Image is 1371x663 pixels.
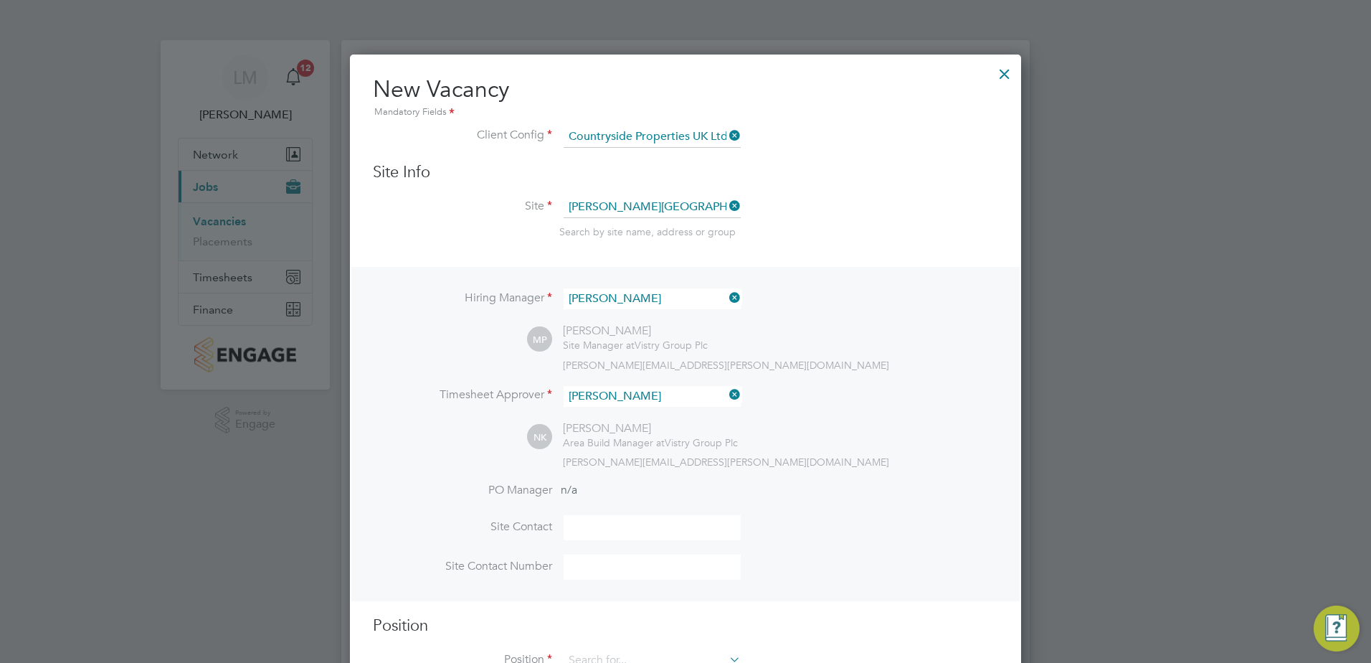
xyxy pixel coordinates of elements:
span: [PERSON_NAME][EMAIL_ADDRESS][PERSON_NAME][DOMAIN_NAME] [563,359,889,372]
div: [PERSON_NAME] [563,421,738,436]
div: Vistry Group Plc [563,436,738,449]
input: Search for... [564,288,741,309]
div: Mandatory Fields [373,105,998,121]
label: Timesheet Approver [373,387,552,403]
input: Search for... [564,386,741,407]
label: Site [373,199,552,214]
div: Vistry Group Plc [563,339,708,352]
span: Area Build Manager at [563,436,665,449]
label: Site Contact Number [373,559,552,574]
span: MP [527,327,552,352]
h2: New Vacancy [373,75,998,121]
label: Site Contact [373,519,552,535]
span: NK [527,425,552,450]
h3: Position [373,616,998,636]
label: Client Config [373,128,552,143]
button: Engage Resource Center [1314,606,1360,652]
input: Search for... [564,126,741,148]
span: Search by site name, address or group [559,225,736,238]
span: Site Manager at [563,339,635,352]
input: Search for... [564,197,741,218]
span: [PERSON_NAME][EMAIL_ADDRESS][PERSON_NAME][DOMAIN_NAME] [563,456,889,469]
span: n/a [561,483,577,497]
label: PO Manager [373,483,552,498]
h3: Site Info [373,162,998,183]
label: Hiring Manager [373,291,552,306]
div: [PERSON_NAME] [563,324,708,339]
